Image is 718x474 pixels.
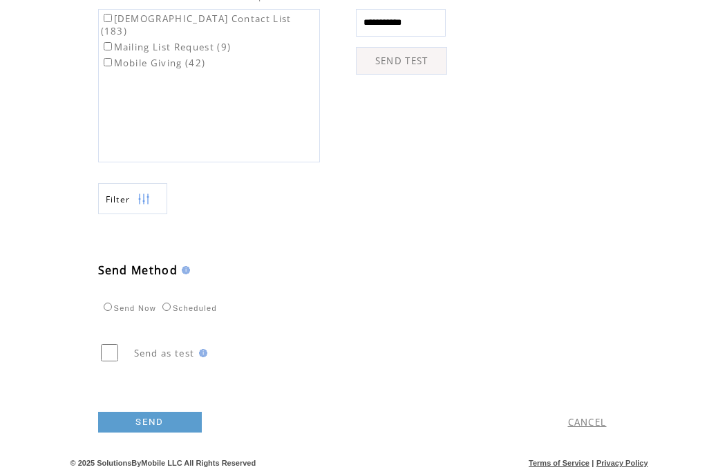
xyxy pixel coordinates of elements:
[101,41,232,53] label: Mailing List Request (9)
[101,12,292,37] label: [DEMOGRAPHIC_DATA] Contact List (183)
[100,304,156,312] label: Send Now
[162,303,171,311] input: Scheduled
[98,412,202,433] a: SEND
[106,193,131,205] span: Show filters
[104,58,112,66] input: Mobile Giving (42)
[592,459,594,467] span: |
[356,47,447,75] a: SEND TEST
[104,14,112,22] input: [DEMOGRAPHIC_DATA] Contact List (183)
[98,183,167,214] a: Filter
[104,42,112,50] input: Mailing List Request (9)
[195,349,207,357] img: help.gif
[178,266,190,274] img: help.gif
[529,459,589,467] a: Terms of Service
[104,303,112,311] input: Send Now
[568,416,607,428] a: CANCEL
[101,57,206,69] label: Mobile Giving (42)
[98,263,178,278] span: Send Method
[70,459,256,467] span: © 2025 SolutionsByMobile LLC All Rights Reserved
[596,459,648,467] a: Privacy Policy
[134,347,195,359] span: Send as test
[138,184,150,215] img: filters.png
[159,304,217,312] label: Scheduled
